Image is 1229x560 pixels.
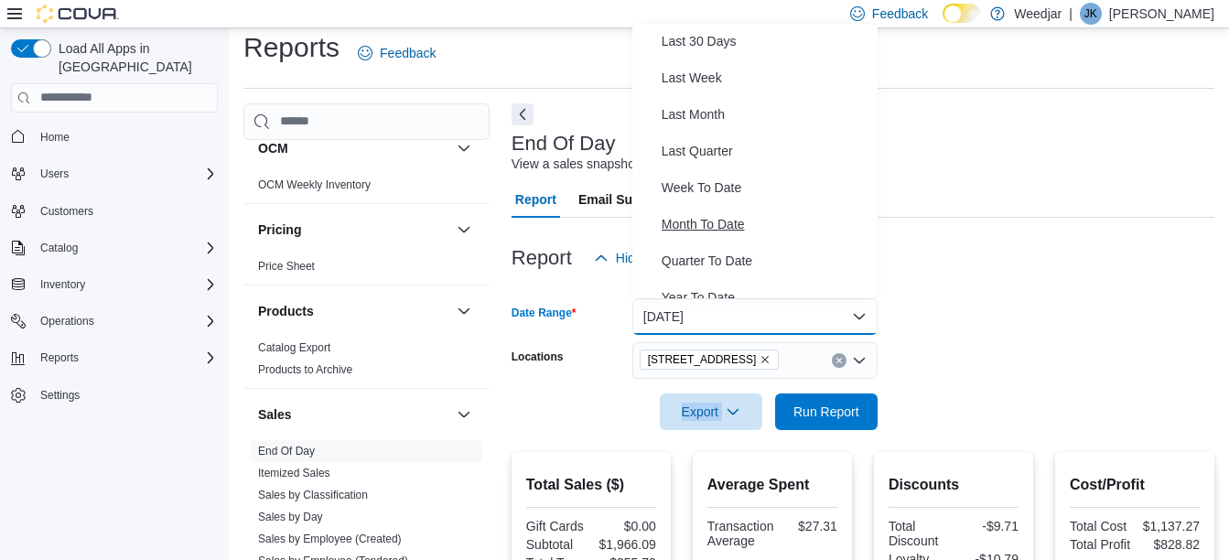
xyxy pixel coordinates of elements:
h2: Cost/Profit [1070,474,1200,496]
a: Products to Archive [258,363,352,376]
a: Sales by Classification [258,489,368,501]
span: Run Report [793,403,859,421]
span: Last Week [662,67,870,89]
span: Dark Mode [943,23,943,24]
button: Users [33,163,76,185]
span: Operations [33,310,218,332]
span: Year To Date [662,286,870,308]
button: Products [258,302,449,320]
div: Pricing [243,255,490,285]
div: OCM [243,174,490,203]
input: Dark Mode [943,4,981,23]
span: Sales by Classification [258,488,368,502]
span: [STREET_ADDRESS] [648,350,757,369]
h3: End Of Day [512,133,616,155]
span: Reports [40,350,79,365]
span: Sales by Day [258,510,323,524]
h1: Reports [243,29,340,66]
a: Sales by Employee (Created) [258,533,402,545]
span: 809 Yonge St [640,350,780,370]
button: Customers [4,198,225,224]
span: Reports [33,347,218,369]
a: End Of Day [258,445,315,458]
a: Customers [33,200,101,222]
span: Home [33,125,218,148]
span: Catalog Export [258,340,330,355]
button: Run Report [775,393,878,430]
span: Load All Apps in [GEOGRAPHIC_DATA] [51,39,218,76]
h3: OCM [258,139,288,157]
a: Feedback [350,35,443,71]
div: Total Cost [1070,519,1131,533]
button: Reports [33,347,86,369]
button: Clear input [832,353,846,368]
button: Users [4,161,225,187]
span: Export [671,393,751,430]
button: Sales [453,404,475,425]
span: Settings [33,383,218,406]
button: Operations [33,310,102,332]
span: Customers [33,199,218,222]
div: Subtotal [526,537,588,552]
span: Feedback [872,5,928,23]
button: OCM [453,137,475,159]
div: $1,966.09 [595,537,656,552]
span: Sales by Employee (Created) [258,532,402,546]
div: Jeff Kotzen [1080,3,1102,25]
div: Select listbox [632,24,878,298]
button: Reports [4,345,225,371]
div: Transaction Average [707,519,774,548]
span: Last Quarter [662,140,870,162]
span: Last Month [662,103,870,125]
p: Weedjar [1014,3,1062,25]
div: $0.00 [595,519,656,533]
h3: Products [258,302,314,320]
p: [PERSON_NAME] [1109,3,1214,25]
span: Users [40,167,69,181]
span: Price Sheet [258,259,315,274]
button: Inventory [33,274,92,296]
span: Customers [40,204,93,219]
button: Pricing [258,221,449,239]
button: Operations [4,308,225,334]
h2: Average Spent [707,474,837,496]
button: OCM [258,139,449,157]
button: Open list of options [852,353,867,368]
button: Next [512,103,534,125]
span: Email Subscription [578,181,695,218]
a: Itemized Sales [258,467,330,479]
div: View a sales snapshot for a date or date range. [512,155,780,174]
a: Home [33,126,77,148]
span: Report [515,181,556,218]
span: Hide Parameters [616,249,712,267]
img: Cova [37,5,119,23]
button: Home [4,124,225,150]
div: Total Discount [889,519,950,548]
span: Home [40,130,70,145]
div: Products [243,337,490,388]
button: [DATE] [632,298,878,335]
button: Catalog [33,237,85,259]
a: Catalog Export [258,341,330,354]
span: End Of Day [258,444,315,458]
button: Settings [4,382,225,408]
span: Products to Archive [258,362,352,377]
span: Users [33,163,218,185]
button: Catalog [4,235,225,261]
a: Price Sheet [258,260,315,273]
span: Catalog [33,237,218,259]
button: Sales [258,405,449,424]
span: Month To Date [662,213,870,235]
h2: Total Sales ($) [526,474,656,496]
div: $828.82 [1138,537,1200,552]
div: $27.31 [781,519,836,533]
button: Remove 809 Yonge St from selection in this group [760,354,771,365]
span: Inventory [33,274,218,296]
span: OCM Weekly Inventory [258,178,371,192]
button: Hide Parameters [587,240,719,276]
button: Inventory [4,272,225,297]
label: Locations [512,350,564,364]
span: Last 30 Days [662,30,870,52]
a: Settings [33,384,87,406]
a: OCM Weekly Inventory [258,178,371,191]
